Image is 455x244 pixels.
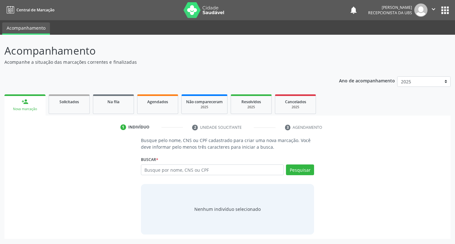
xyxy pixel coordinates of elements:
[414,3,428,17] img: img
[339,76,395,84] p: Ano de acompanhamento
[430,6,437,13] i: 
[4,59,317,65] p: Acompanhe a situação das marcações correntes e finalizadas
[186,105,223,110] div: 2025
[4,43,317,59] p: Acompanhamento
[59,99,79,104] span: Solicitados
[285,99,306,104] span: Cancelados
[194,206,261,212] div: Nenhum indivíduo selecionado
[141,137,314,150] p: Busque pelo nome, CNS ou CPF cadastrado para criar uma nova marcação. Você deve informar pelo men...
[235,105,267,110] div: 2025
[107,99,119,104] span: Na fila
[21,98,28,105] div: person_add
[286,164,314,175] button: Pesquisar
[128,124,149,130] div: Indivíduo
[2,22,50,35] a: Acompanhamento
[4,5,54,15] a: Central de Marcação
[141,155,158,164] label: Buscar
[349,6,358,15] button: notifications
[9,107,41,111] div: Nova marcação
[16,7,54,13] span: Central de Marcação
[368,5,412,10] div: [PERSON_NAME]
[141,164,284,175] input: Busque por nome, CNS ou CPF
[186,99,223,104] span: Não compareceram
[120,124,126,130] div: 1
[147,99,168,104] span: Agendados
[368,10,412,15] span: Recepcionista da UBS
[241,99,261,104] span: Resolvidos
[440,5,451,16] button: apps
[280,105,311,110] div: 2025
[428,3,440,17] button: 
